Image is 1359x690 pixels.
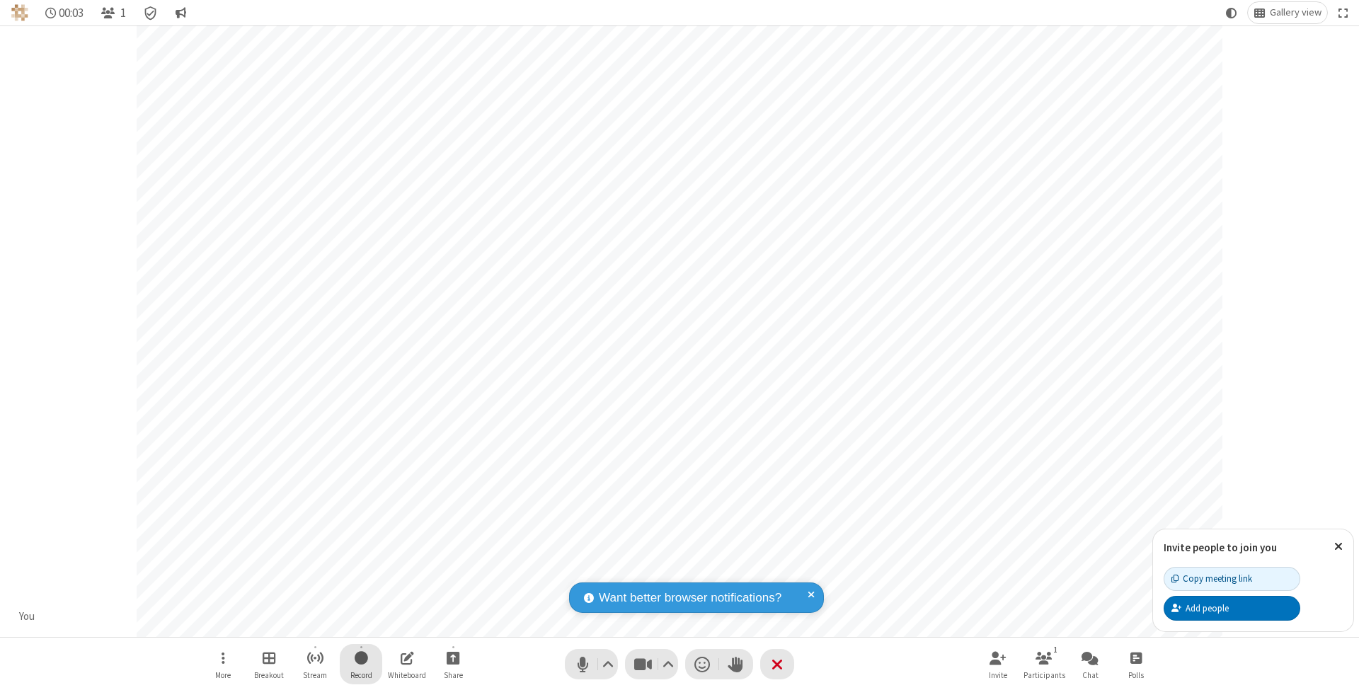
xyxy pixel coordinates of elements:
span: Chat [1082,671,1099,679]
img: QA Selenium DO NOT DELETE OR CHANGE [11,4,28,21]
button: Start sharing [432,644,474,684]
span: Record [350,671,372,679]
span: 00:03 [59,6,84,20]
button: Mute (⌘+Shift+A) [565,649,618,679]
span: Stream [303,671,327,679]
button: Send a reaction [685,649,719,679]
span: Participants [1023,671,1065,679]
div: 1 [1050,643,1062,656]
div: Copy meeting link [1171,572,1252,585]
button: Conversation [169,2,192,23]
button: Change layout [1248,2,1327,23]
button: Stop video (⌘+Shift+V) [625,649,678,679]
button: Open shared whiteboard [386,644,428,684]
button: Open participant list [1023,644,1065,684]
button: Raise hand [719,649,753,679]
button: Start recording [340,644,382,684]
button: Open poll [1115,644,1157,684]
button: Fullscreen [1333,2,1354,23]
span: Want better browser notifications? [599,589,781,607]
button: Close popover [1324,529,1353,564]
span: More [215,671,231,679]
button: Add people [1164,596,1300,620]
button: Using system theme [1220,2,1243,23]
div: You [14,609,40,625]
span: Invite [989,671,1007,679]
span: Whiteboard [388,671,426,679]
button: Audio settings [599,649,618,679]
span: Polls [1128,671,1144,679]
button: Open menu [202,644,244,684]
button: Copy meeting link [1164,567,1300,591]
span: 1 [120,6,126,20]
div: Meeting details Encryption enabled [137,2,164,23]
button: Manage Breakout Rooms [248,644,290,684]
label: Invite people to join you [1164,541,1277,554]
span: Gallery view [1270,7,1321,18]
button: Open participant list [95,2,132,23]
button: Video setting [659,649,678,679]
button: End or leave meeting [760,649,794,679]
span: Share [444,671,463,679]
button: Invite participants (⌘+Shift+I) [977,644,1019,684]
button: Open chat [1069,644,1111,684]
span: Breakout [254,671,284,679]
button: Start streaming [294,644,336,684]
div: Timer [40,2,90,23]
